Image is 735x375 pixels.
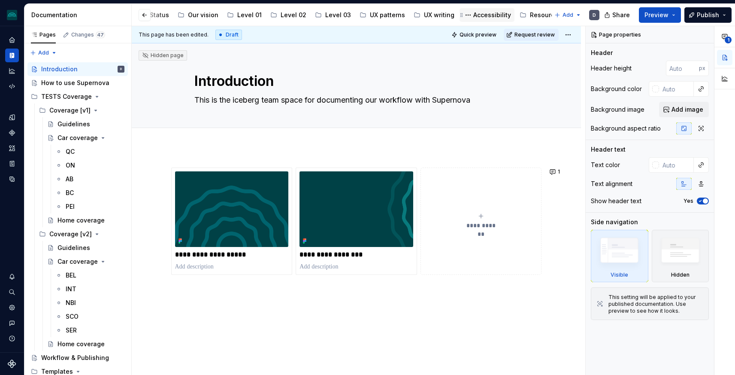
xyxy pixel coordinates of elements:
[671,105,703,114] span: Add image
[684,198,693,204] label: Yes
[215,30,242,40] div: Draft
[5,49,19,62] a: Documentation
[27,47,60,59] button: Add
[591,161,620,169] div: Text color
[612,11,630,19] span: Share
[27,351,128,365] a: Workflow & Publishing
[552,9,584,21] button: Add
[41,79,109,87] div: How to use Supernova
[5,301,19,314] a: Settings
[31,31,56,38] div: Pages
[52,268,128,282] a: BEL
[96,31,105,38] span: 47
[504,29,559,41] button: Request review
[52,296,128,310] a: NBI
[38,49,49,56] span: Add
[237,11,262,19] div: Level 01
[410,8,458,22] a: UX writing
[684,7,732,23] button: Publish
[66,312,79,321] div: SCO
[424,11,454,19] div: UX writing
[639,7,681,23] button: Preview
[66,299,76,307] div: NBI
[5,110,19,124] div: Design tokens
[66,147,75,156] div: QC
[5,157,19,171] a: Storybook stories
[608,294,703,314] div: This setting will be applied to your published documentation. Use preview to see how it looks.
[52,172,128,186] a: AB
[5,316,19,330] div: Contact support
[299,171,413,247] img: 5c46da3c-eeeb-4a6d-b815-076cc2f63f1d.png
[697,11,719,19] span: Publish
[312,8,354,22] a: Level 03
[49,106,91,115] div: Coverage [v1]
[516,8,565,22] a: Resources
[5,126,19,140] a: Components
[16,6,430,24] div: Page tree
[44,213,128,227] a: Home coverage
[188,11,218,19] div: Our vision
[644,11,668,19] span: Preview
[52,159,128,172] a: ON
[31,11,128,19] div: Documentation
[671,271,690,278] div: Hidden
[449,29,500,41] button: Quick preview
[611,271,628,278] div: Visible
[5,64,19,78] div: Analytics
[514,31,555,38] span: Request review
[66,271,76,280] div: BEL
[5,285,19,299] button: Search ⌘K
[120,65,122,73] div: D
[725,37,732,43] span: 1
[66,202,75,211] div: PEI
[666,61,699,76] input: Auto
[66,189,74,197] div: BC
[66,326,77,335] div: SER
[370,11,405,19] div: UX patterns
[52,186,128,200] a: BC
[44,131,128,145] a: Car coverage
[659,102,709,117] button: Add image
[356,8,408,22] a: UX patterns
[8,360,16,368] svg: Supernova Logo
[325,11,351,19] div: Level 03
[142,52,184,59] div: Hidden page
[52,310,128,323] a: SCO
[66,161,75,170] div: ON
[193,93,517,107] textarea: This is the iceberg team space for documenting our workflow with Supernova
[473,11,511,19] div: Accessibility
[591,85,642,93] div: Background color
[5,141,19,155] div: Assets
[36,104,128,117] div: Coverage [v1]
[591,64,632,73] div: Header height
[5,172,19,186] a: Data sources
[591,145,626,154] div: Header text
[7,10,17,20] img: 418c6d47-6da6-4103-8b13-b5999f8989a1.png
[27,62,128,76] a: IntroductionD
[44,241,128,255] a: Guidelines
[41,65,78,73] div: Introduction
[591,218,638,226] div: Side navigation
[57,134,98,142] div: Car coverage
[267,8,310,22] a: Level 02
[5,33,19,47] a: Home
[27,90,128,104] div: TESTS Coverage
[41,92,92,101] div: TESTS Coverage
[5,79,19,93] a: Code automation
[57,216,105,225] div: Home coverage
[27,76,128,90] a: How to use Supernova
[652,230,709,282] div: Hidden
[52,282,128,296] a: INT
[36,227,128,241] div: Coverage [v2]
[57,257,98,266] div: Car coverage
[591,105,644,114] div: Background image
[175,171,289,247] img: f17c663c-b7fb-4360-a8de-9dad5efbab65.png
[224,8,265,22] a: Level 01
[591,180,632,188] div: Text alignment
[281,11,306,19] div: Level 02
[460,8,514,22] a: Accessibility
